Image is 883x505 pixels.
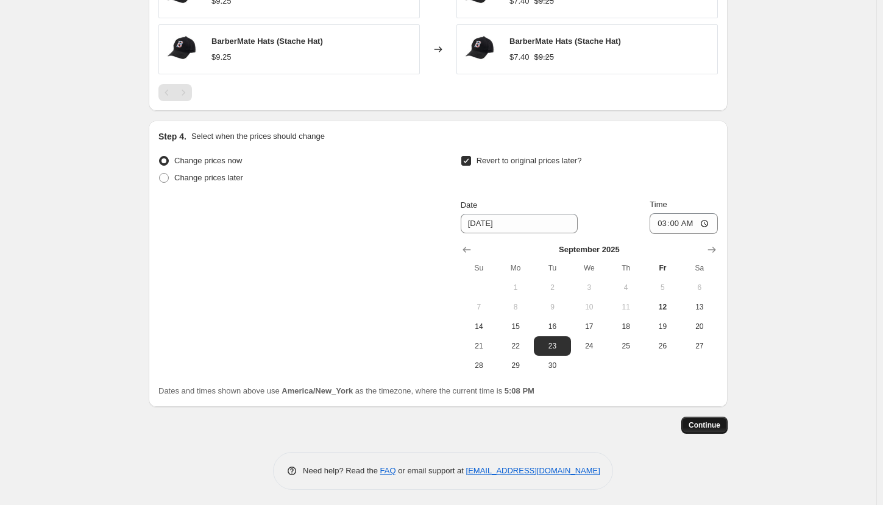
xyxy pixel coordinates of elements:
[502,302,529,312] span: 8
[576,341,603,351] span: 24
[534,51,555,63] strike: $9.25
[608,297,644,317] button: Thursday September 11 2025
[539,263,566,273] span: Tu
[502,361,529,370] span: 29
[539,302,566,312] span: 9
[608,258,644,278] th: Thursday
[534,297,570,317] button: Tuesday September 9 2025
[608,278,644,297] button: Thursday September 4 2025
[463,31,500,68] img: BM4000_ae8cde85-5584-4d5e-bb15-298c4a1d4ec7_80x.jpg
[612,322,639,331] span: 18
[644,278,681,297] button: Friday September 5 2025
[576,263,603,273] span: We
[534,336,570,356] button: Tuesday September 23 2025
[686,341,713,351] span: 27
[174,156,242,165] span: Change prices now
[608,317,644,336] button: Thursday September 18 2025
[571,336,608,356] button: Wednesday September 24 2025
[461,317,497,336] button: Sunday September 14 2025
[650,213,718,234] input: 12:00
[466,341,492,351] span: 21
[303,466,380,475] span: Need help? Read the
[539,341,566,351] span: 23
[458,241,475,258] button: Show previous month, August 2025
[534,278,570,297] button: Tuesday September 2 2025
[461,336,497,356] button: Sunday September 21 2025
[612,263,639,273] span: Th
[502,283,529,292] span: 1
[497,317,534,336] button: Monday September 15 2025
[571,297,608,317] button: Wednesday September 10 2025
[649,302,676,312] span: 12
[477,156,582,165] span: Revert to original prices later?
[466,466,600,475] a: [EMAIL_ADDRESS][DOMAIN_NAME]
[509,37,621,46] span: BarberMate Hats (Stache Hat)
[509,51,530,63] div: $7.40
[191,130,325,143] p: Select when the prices should change
[158,84,192,101] nav: Pagination
[539,322,566,331] span: 16
[461,258,497,278] th: Sunday
[681,297,718,317] button: Saturday September 13 2025
[650,200,667,209] span: Time
[612,283,639,292] span: 4
[703,241,720,258] button: Show next month, October 2025
[502,263,529,273] span: Mo
[174,173,243,182] span: Change prices later
[681,317,718,336] button: Saturday September 20 2025
[681,336,718,356] button: Saturday September 27 2025
[686,283,713,292] span: 6
[497,258,534,278] th: Monday
[576,283,603,292] span: 3
[644,297,681,317] button: Today Friday September 12 2025
[461,200,477,210] span: Date
[158,386,534,395] span: Dates and times shown above use as the timezone, where the current time is
[497,336,534,356] button: Monday September 22 2025
[211,37,323,46] span: BarberMate Hats (Stache Hat)
[466,302,492,312] span: 7
[612,341,639,351] span: 25
[461,214,578,233] input: 9/12/2025
[282,386,353,395] b: America/New_York
[497,356,534,375] button: Monday September 29 2025
[502,322,529,331] span: 15
[466,263,492,273] span: Su
[211,51,232,63] div: $9.25
[649,263,676,273] span: Fr
[644,317,681,336] button: Friday September 19 2025
[686,302,713,312] span: 13
[466,361,492,370] span: 28
[649,341,676,351] span: 26
[649,322,676,331] span: 19
[466,322,492,331] span: 14
[686,322,713,331] span: 20
[571,278,608,297] button: Wednesday September 3 2025
[681,258,718,278] th: Saturday
[612,302,639,312] span: 11
[649,283,676,292] span: 5
[571,317,608,336] button: Wednesday September 17 2025
[165,31,202,68] img: BM4000_ae8cde85-5584-4d5e-bb15-298c4a1d4ec7_80x.jpg
[502,341,529,351] span: 22
[534,317,570,336] button: Tuesday September 16 2025
[497,278,534,297] button: Monday September 1 2025
[461,297,497,317] button: Sunday September 7 2025
[380,466,396,475] a: FAQ
[681,417,728,434] button: Continue
[644,258,681,278] th: Friday
[539,283,566,292] span: 2
[534,356,570,375] button: Tuesday September 30 2025
[497,297,534,317] button: Monday September 8 2025
[686,263,713,273] span: Sa
[461,356,497,375] button: Sunday September 28 2025
[608,336,644,356] button: Thursday September 25 2025
[539,361,566,370] span: 30
[396,466,466,475] span: or email support at
[534,258,570,278] th: Tuesday
[158,130,186,143] h2: Step 4.
[689,420,720,430] span: Continue
[576,322,603,331] span: 17
[681,278,718,297] button: Saturday September 6 2025
[571,258,608,278] th: Wednesday
[576,302,603,312] span: 10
